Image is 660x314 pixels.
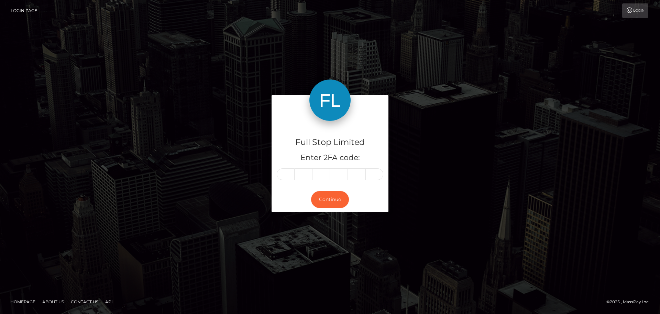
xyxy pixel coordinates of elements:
[309,80,351,121] img: Full Stop Limited
[11,3,37,18] a: Login Page
[277,153,383,163] h5: Enter 2FA code:
[311,191,349,208] button: Continue
[8,296,38,307] a: Homepage
[68,296,101,307] a: Contact Us
[606,298,655,306] div: © 2025 , MassPay Inc.
[277,136,383,148] h4: Full Stop Limited
[40,296,67,307] a: About Us
[622,3,648,18] a: Login
[102,296,115,307] a: API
